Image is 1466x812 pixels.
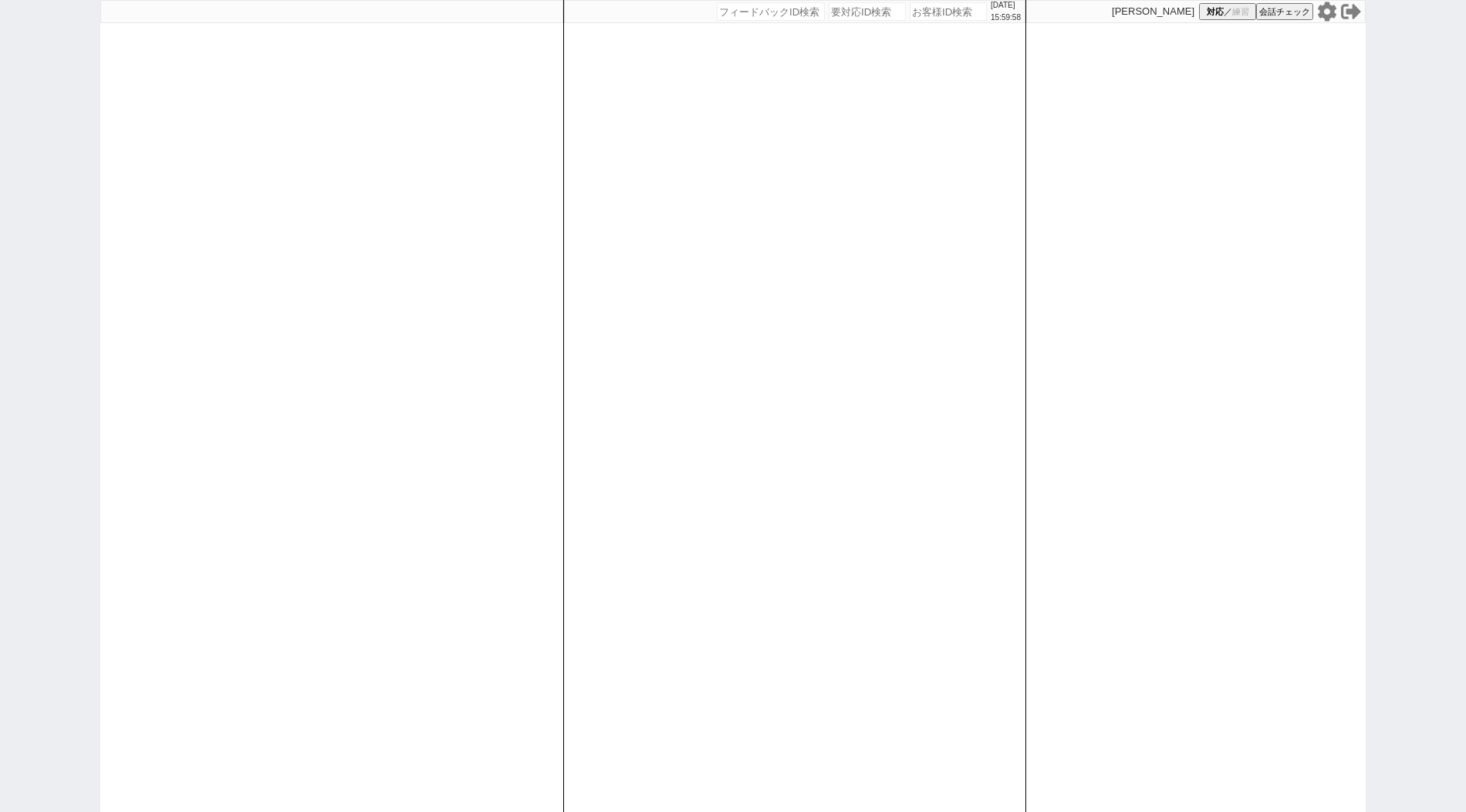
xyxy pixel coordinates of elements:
input: お客様ID検索 [910,2,987,21]
input: フィードバックID検索 [717,2,825,21]
span: 練習 [1232,6,1249,18]
p: 15:59:58 [991,12,1021,24]
span: 対応 [1207,6,1224,18]
span: 会話チェック [1259,6,1310,18]
button: 対応／練習 [1199,3,1256,20]
p: [PERSON_NAME] [1112,5,1194,18]
button: 会話チェック [1256,3,1313,20]
input: 要対応ID検索 [829,2,906,21]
